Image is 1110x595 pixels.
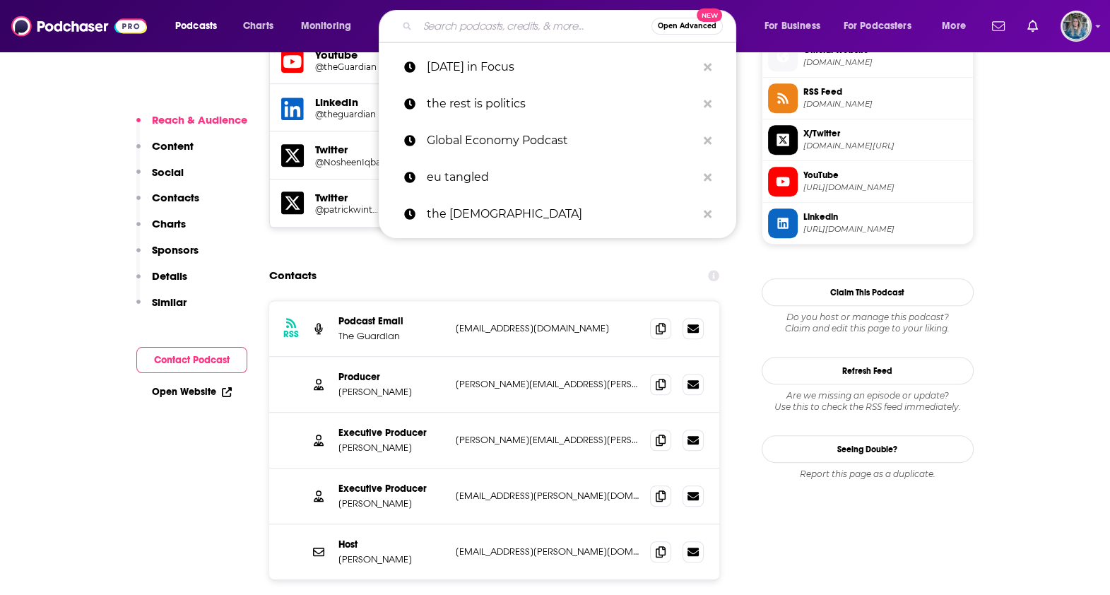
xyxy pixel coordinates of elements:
[762,312,974,334] div: Claim and edit this page to your liking.
[456,322,639,334] p: [EMAIL_ADDRESS][DOMAIN_NAME]
[379,86,736,122] a: the rest is politics
[165,15,235,37] button: open menu
[136,165,184,192] button: Social
[768,42,967,71] a: Official Website[DOMAIN_NAME]
[456,490,639,502] p: [EMAIL_ADDRESS][PERSON_NAME][DOMAIN_NAME]
[456,434,639,446] p: [PERSON_NAME][EMAIL_ADDRESS][PERSON_NAME][DOMAIN_NAME]
[338,442,444,454] p: [PERSON_NAME]
[427,122,697,159] p: Global Economy Podcast
[427,159,697,196] p: eu tangled
[844,16,911,36] span: For Podcasters
[338,371,444,383] p: Producer
[803,86,967,98] span: RSS Feed
[269,262,317,289] h2: Contacts
[764,16,820,36] span: For Business
[803,224,967,235] span: https://www.linkedin.com/company/theguardian
[338,483,444,495] p: Executive Producer
[697,8,722,22] span: New
[301,16,351,36] span: Monitoring
[136,347,247,373] button: Contact Podcast
[418,15,651,37] input: Search podcasts, credits, & more...
[315,143,432,156] h5: Twitter
[456,378,639,390] p: [PERSON_NAME][EMAIL_ADDRESS][PERSON_NAME][DOMAIN_NAME]
[986,14,1010,38] a: Show notifications dropdown
[932,15,984,37] button: open menu
[315,191,432,204] h5: Twitter
[762,469,974,480] div: Report this page as a duplicate.
[338,330,444,342] p: The Guardian
[152,165,184,179] p: Social
[136,243,199,269] button: Sponsors
[315,48,432,61] h5: Youtube
[762,312,974,323] span: Do you host or manage this podcast?
[803,99,967,110] span: theguardian.com
[136,269,187,295] button: Details
[427,49,697,86] p: Today in Focus
[762,278,974,306] button: Claim This Podcast
[803,141,967,151] span: twitter.com/AnushkaAsthana
[152,139,194,153] p: Content
[1061,11,1092,42] button: Show profile menu
[768,125,967,155] a: X/Twitter[DOMAIN_NAME][URL]
[152,217,186,230] p: Charts
[152,386,232,398] a: Open Website
[152,113,247,126] p: Reach & Audience
[762,357,974,384] button: Refresh Feed
[338,553,444,565] p: [PERSON_NAME]
[942,16,966,36] span: More
[315,61,432,72] a: @theGuardian
[315,109,432,119] a: @theguardian
[803,169,967,182] span: YouTube
[136,191,199,217] button: Contacts
[315,204,383,215] a: @patrickwintour
[768,83,967,113] a: RSS Feed[DOMAIN_NAME]
[427,86,697,122] p: the rest is politics
[152,191,199,204] p: Contacts
[651,18,723,35] button: Open AdvancedNew
[803,57,967,68] span: theguardian.com
[234,15,282,37] a: Charts
[283,329,299,340] h3: RSS
[136,217,186,243] button: Charts
[136,295,187,322] button: Similar
[152,295,187,309] p: Similar
[834,15,932,37] button: open menu
[762,435,974,463] a: Seeing Double?
[11,13,147,40] img: Podchaser - Follow, Share and Rate Podcasts
[291,15,370,37] button: open menu
[768,208,967,238] a: Linkedin[URL][DOMAIN_NAME]
[658,23,716,30] span: Open Advanced
[379,196,736,232] a: the [DEMOGRAPHIC_DATA]
[1022,14,1044,38] a: Show notifications dropdown
[427,196,697,232] p: the europeans
[243,16,273,36] span: Charts
[152,269,187,283] p: Details
[379,122,736,159] a: Global Economy Podcast
[338,538,444,550] p: Host
[762,390,974,413] div: Are we missing an episode or update? Use this to check the RSS feed immediately.
[379,49,736,86] a: [DATE] in Focus
[1061,11,1092,42] img: User Profile
[315,157,383,167] a: @NosheenIqbal
[392,10,750,42] div: Search podcasts, credits, & more...
[136,113,247,139] button: Reach & Audience
[338,315,444,327] p: Podcast Email
[338,497,444,509] p: [PERSON_NAME]
[755,15,838,37] button: open menu
[768,167,967,196] a: YouTube[URL][DOMAIN_NAME]
[175,16,217,36] span: Podcasts
[1061,11,1092,42] span: Logged in as EllaDavidson
[338,427,444,439] p: Executive Producer
[803,211,967,223] span: Linkedin
[803,182,967,193] span: https://www.youtube.com/@theGuardian
[315,95,432,109] h5: LinkedIn
[152,243,199,257] p: Sponsors
[136,139,194,165] button: Content
[379,159,736,196] a: eu tangled
[338,386,444,398] p: [PERSON_NAME]
[803,127,967,140] span: X/Twitter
